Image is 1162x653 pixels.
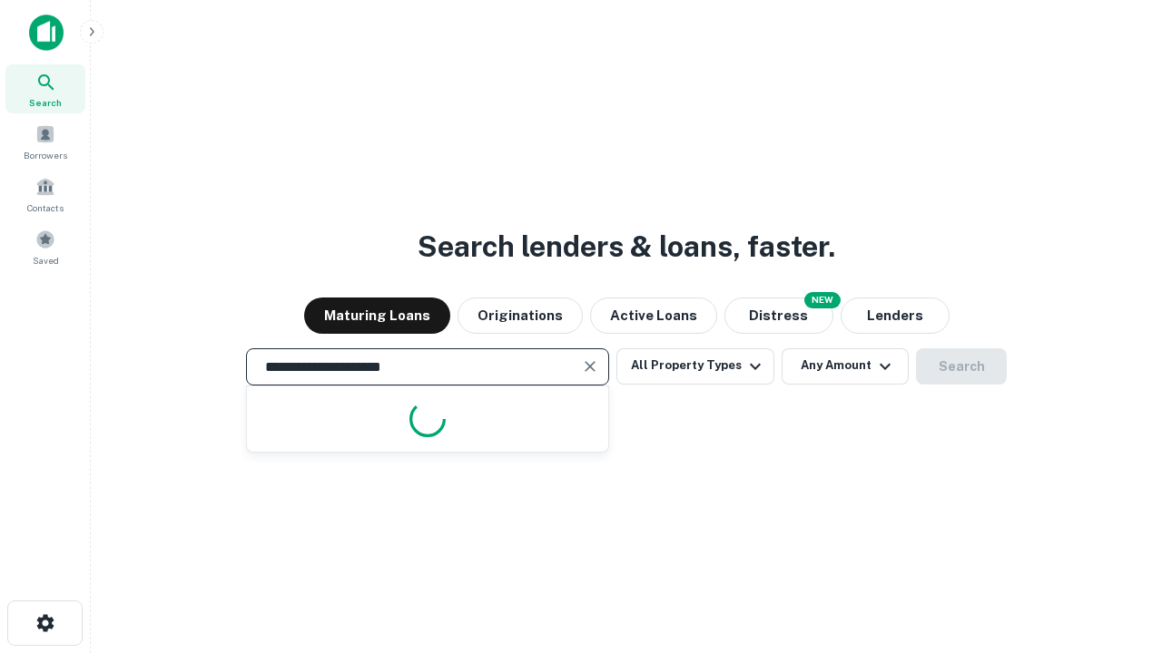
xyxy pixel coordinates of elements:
img: capitalize-icon.png [29,15,64,51]
a: Saved [5,222,85,271]
a: Borrowers [5,117,85,166]
iframe: Chat Widget [1071,508,1162,595]
a: Contacts [5,170,85,219]
button: Originations [458,297,583,334]
span: Saved [33,253,59,268]
button: Search distressed loans with lien and other non-mortgage details. [724,297,833,334]
button: Clear [577,354,603,379]
button: All Property Types [616,348,774,385]
button: Lenders [841,297,950,334]
button: Maturing Loans [304,297,450,334]
span: Borrowers [24,148,67,162]
button: Active Loans [590,297,717,334]
a: Search [5,64,85,113]
span: Contacts [27,200,64,215]
span: Search [29,95,62,110]
div: NEW [804,292,841,308]
h3: Search lenders & loans, faster. [418,225,835,268]
button: Any Amount [782,348,909,385]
